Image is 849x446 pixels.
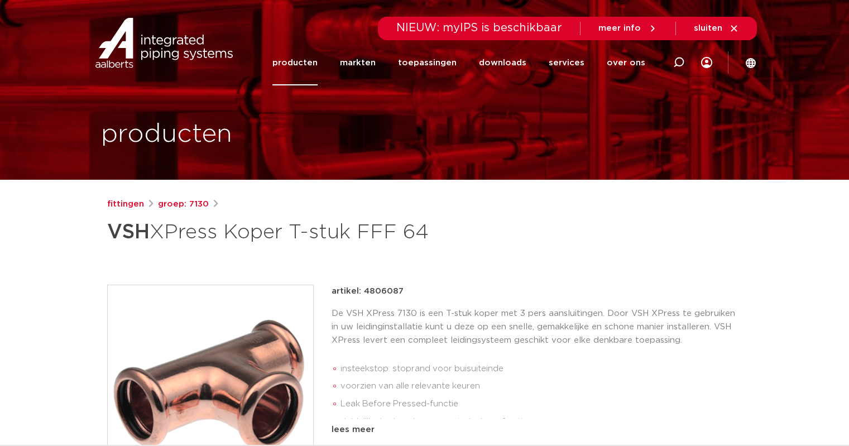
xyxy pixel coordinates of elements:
[101,117,232,152] h1: producten
[332,423,742,437] div: lees meer
[340,413,742,431] li: duidelijke herkenning van materiaal en afmeting
[694,24,722,32] span: sluiten
[272,40,645,85] nav: Menu
[332,307,742,347] p: De VSH XPress 7130 is een T-stuk koper met 3 pers aansluitingen. Door VSH XPress te gebruiken in ...
[598,23,658,33] a: meer info
[701,40,712,85] div: my IPS
[398,40,457,85] a: toepassingen
[272,40,318,85] a: producten
[158,198,209,211] a: groep: 7130
[479,40,526,85] a: downloads
[340,360,742,378] li: insteekstop: stoprand voor buisuiteinde
[598,24,641,32] span: meer info
[396,22,562,33] span: NIEUW: myIPS is beschikbaar
[607,40,645,85] a: over ons
[340,395,742,413] li: Leak Before Pressed-functie
[694,23,739,33] a: sluiten
[549,40,584,85] a: services
[107,215,526,249] h1: XPress Koper T-stuk FFF 64
[340,377,742,395] li: voorzien van alle relevante keuren
[107,222,150,242] strong: VSH
[340,40,376,85] a: markten
[107,198,144,211] a: fittingen
[332,285,404,298] p: artikel: 4806087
